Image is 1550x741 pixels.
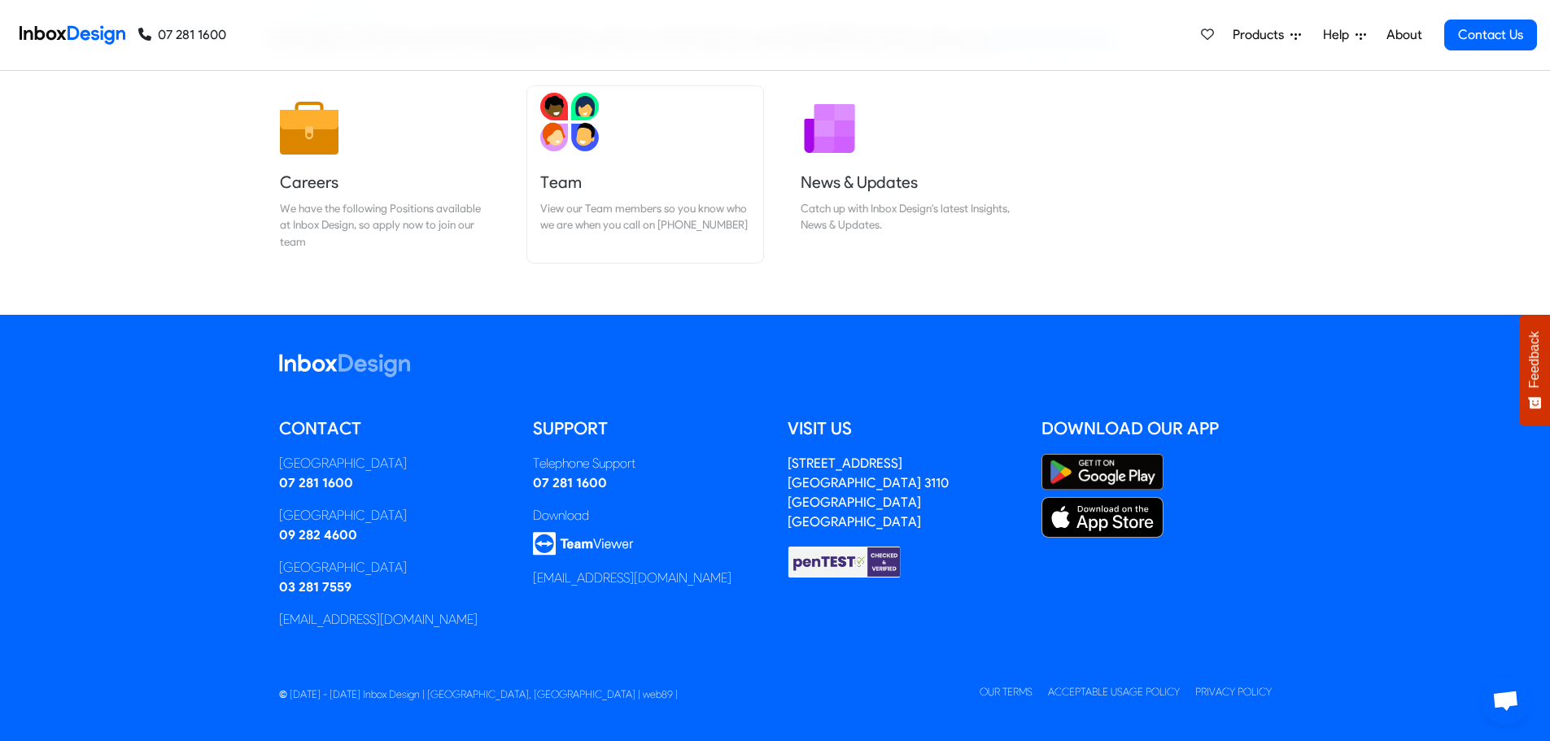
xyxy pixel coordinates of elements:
h5: Contact [279,416,509,441]
img: Google Play Store [1041,454,1164,490]
div: [GEOGRAPHIC_DATA] [279,506,509,525]
img: 2022_01_13_icon_team.svg [540,93,599,151]
h5: Team [540,171,750,194]
a: Privacy Policy [1195,686,1272,698]
span: Feedback [1527,331,1542,388]
a: Team View our Team members so you know who we are when you call on [PHONE_NUMBER] [527,86,763,263]
a: 07 281 1600 [138,25,226,45]
span: © [DATE] - [DATE] Inbox Design | [GEOGRAPHIC_DATA], [GEOGRAPHIC_DATA] | web89 | [279,688,678,700]
div: We have the following Positions available at Inbox Design, so apply now to join our team [280,200,490,250]
a: News & Updates Catch up with Inbox Design's latest Insights, News & Updates. [788,86,1024,263]
h5: Careers [280,171,490,194]
img: Checked & Verified by penTEST [788,545,902,579]
span: Help [1323,25,1356,45]
a: Careers We have the following Positions available at Inbox Design, so apply now to join our team [267,86,503,263]
a: 03 281 7559 [279,579,351,595]
span: Products [1233,25,1290,45]
img: 2022_01_13_icon_job.svg [280,99,338,158]
img: logo_inboxdesign_white.svg [279,354,410,377]
a: 07 281 1600 [279,475,353,490]
a: Our Terms [980,686,1033,698]
a: 09 282 4600 [279,527,357,543]
a: Open chat [1482,676,1530,725]
div: Catch up with Inbox Design's latest Insights, News & Updates. [801,200,1011,233]
a: [EMAIL_ADDRESS][DOMAIN_NAME] [279,612,478,627]
img: Apple App Store [1041,497,1164,538]
a: Contact Us [1444,20,1537,50]
div: Download [533,506,763,525]
a: Products [1226,19,1308,51]
div: Telephone Support [533,454,763,473]
h5: Download our App [1041,416,1272,441]
h5: News & Updates [801,171,1011,194]
img: 2022_01_12_icon_newsletter.svg [801,99,859,158]
button: Feedback - Show survey [1519,315,1550,425]
h5: Visit us [788,416,1018,441]
a: [STREET_ADDRESS][GEOGRAPHIC_DATA] 3110[GEOGRAPHIC_DATA][GEOGRAPHIC_DATA] [788,455,949,530]
img: logo_teamviewer.svg [533,532,634,556]
div: View our Team members so you know who we are when you call on [PHONE_NUMBER] [540,200,750,233]
a: Help [1316,19,1373,51]
a: [EMAIL_ADDRESS][DOMAIN_NAME] [533,570,731,586]
a: About [1382,19,1426,51]
h5: Support [533,416,763,441]
address: [STREET_ADDRESS] [GEOGRAPHIC_DATA] 3110 [GEOGRAPHIC_DATA] [GEOGRAPHIC_DATA] [788,455,949,530]
a: Acceptable Usage Policy [1048,686,1180,698]
div: [GEOGRAPHIC_DATA] [279,454,509,473]
a: 07 281 1600 [533,475,607,490]
div: [GEOGRAPHIC_DATA] [279,558,509,578]
a: Checked & Verified by penTEST [788,553,902,569]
